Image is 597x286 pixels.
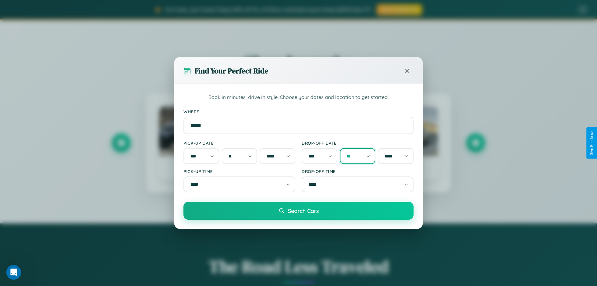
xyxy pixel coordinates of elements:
label: Pick-up Date [183,140,295,146]
span: Search Cars [288,207,319,214]
h3: Find Your Perfect Ride [195,66,268,76]
button: Search Cars [183,202,414,220]
p: Book in minutes, drive in style. Choose your dates and location to get started. [183,93,414,101]
label: Pick-up Time [183,169,295,174]
label: Drop-off Date [302,140,414,146]
label: Where [183,109,414,114]
label: Drop-off Time [302,169,414,174]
